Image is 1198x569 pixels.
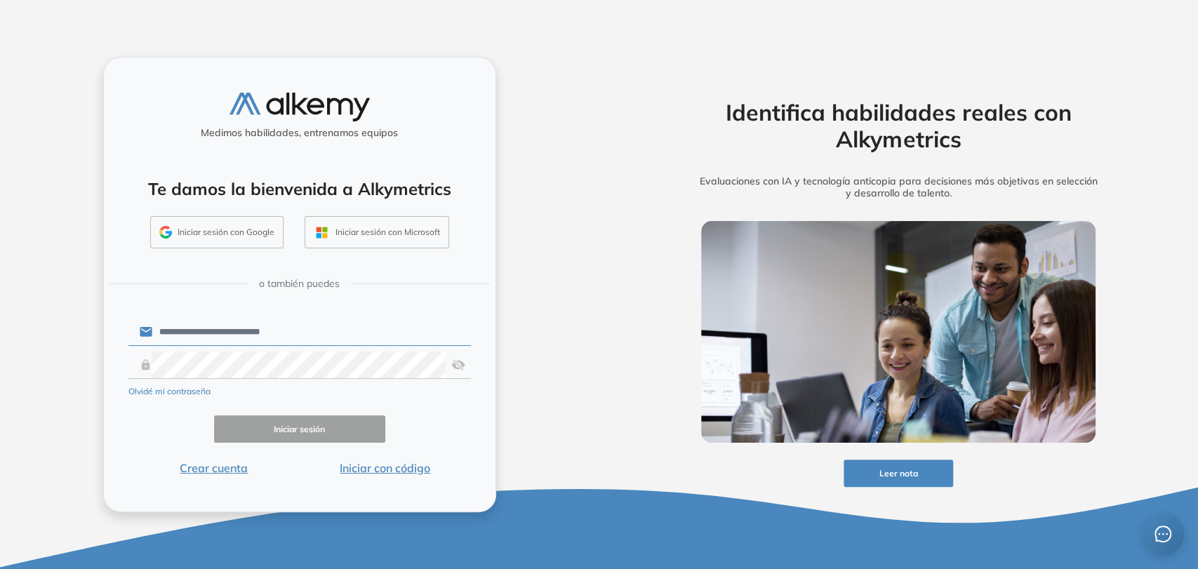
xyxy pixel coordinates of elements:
[229,93,370,121] img: logo-alkemy
[679,175,1117,199] h5: Evaluaciones con IA y tecnología anticopia para decisiones más objetivas en selección y desarroll...
[214,415,385,443] button: Iniciar sesión
[300,460,471,476] button: Iniciar con código
[159,226,172,239] img: GMAIL_ICON
[1154,526,1171,542] span: message
[701,221,1096,443] img: img-more-info
[122,179,477,199] h4: Te damos la bienvenida a Alkymetrics
[305,216,449,248] button: Iniciar sesión con Microsoft
[679,99,1117,153] h2: Identifica habilidades reales con Alkymetrics
[109,127,490,139] h5: Medimos habilidades, entrenamos equipos
[259,276,340,291] span: o también puedes
[150,216,284,248] button: Iniciar sesión con Google
[451,352,465,378] img: asd
[128,460,300,476] button: Crear cuenta
[128,385,211,398] button: Olvidé mi contraseña
[844,460,953,487] button: Leer nota
[314,225,330,241] img: OUTLOOK_ICON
